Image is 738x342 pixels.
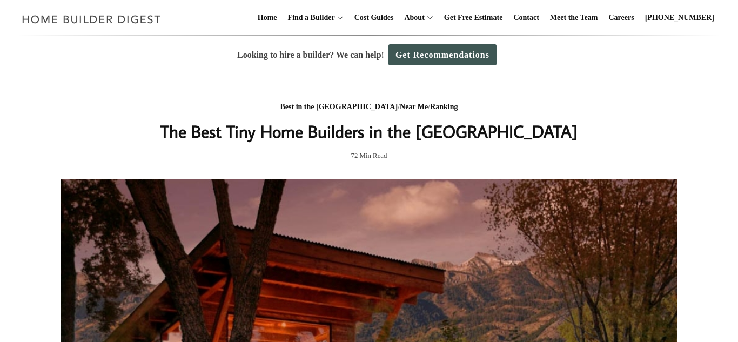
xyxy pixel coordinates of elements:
[350,1,398,35] a: Cost Guides
[17,9,166,30] img: Home Builder Digest
[400,103,428,111] a: Near Me
[351,150,387,162] span: 72 Min Read
[430,103,458,111] a: Ranking
[280,103,398,111] a: Best in the [GEOGRAPHIC_DATA]
[440,1,507,35] a: Get Free Estimate
[253,1,281,35] a: Home
[153,100,585,114] div: / /
[400,1,424,35] a: About
[509,1,543,35] a: Contact
[605,1,639,35] a: Careers
[284,1,335,35] a: Find a Builder
[546,1,602,35] a: Meet the Team
[388,44,497,65] a: Get Recommendations
[153,118,585,144] h1: The Best Tiny Home Builders in the [GEOGRAPHIC_DATA]
[641,1,719,35] a: [PHONE_NUMBER]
